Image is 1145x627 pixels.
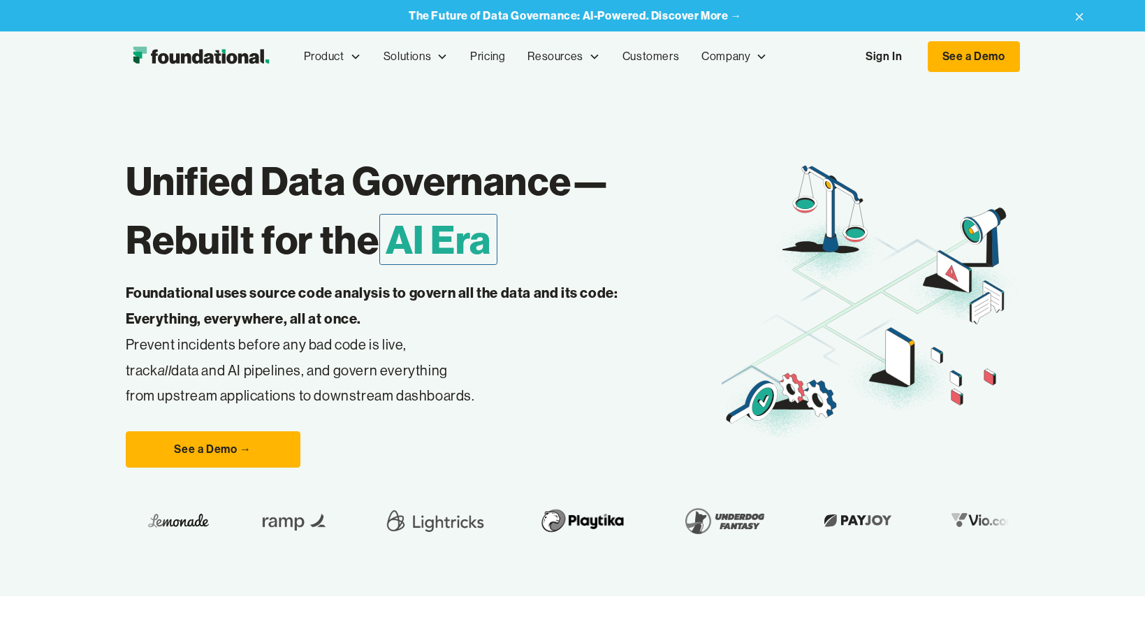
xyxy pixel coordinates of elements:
img: Underdog Fantasy [633,501,728,540]
a: Pricing [459,34,516,80]
img: Playtika [488,501,588,540]
strong: The Future of Data Governance: AI-Powered. Discover More → [409,8,742,22]
img: Vio.com [900,510,981,531]
img: Lightricks [337,501,444,540]
img: Foundational Logo [126,43,276,71]
a: Customers [611,34,690,80]
div: Solutions [384,48,431,66]
a: home [126,43,276,71]
em: all [158,361,172,379]
div: Company [701,48,750,66]
div: Product [304,48,344,66]
div: Solutions [372,34,459,80]
a: See a Demo [928,41,1020,72]
img: Payjoy [773,510,855,531]
h1: Unified Data Governance— Rebuilt for the [126,152,722,269]
div: Resources [527,48,583,66]
p: Prevent incidents before any bad code is live, track data and AI pipelines, and govern everything... [126,280,662,409]
div: Product [293,34,372,80]
div: Company [690,34,778,80]
a: The Future of Data Governance: AI-Powered. Discover More → [409,9,742,22]
div: Resources [516,34,611,80]
a: Sign In [852,42,916,71]
span: AI Era [379,214,498,265]
strong: Foundational uses source code analysis to govern all the data and its code: Everything, everywher... [126,284,618,327]
img: Ramp [209,501,293,540]
a: See a Demo → [126,431,300,468]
